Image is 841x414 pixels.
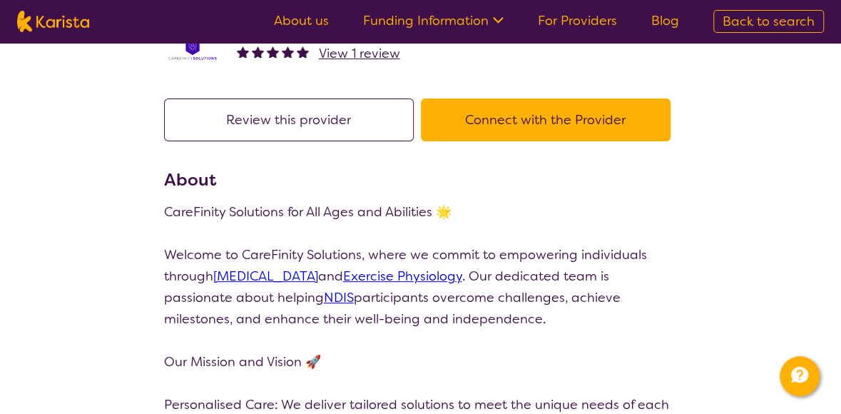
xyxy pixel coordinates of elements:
[421,99,671,141] button: Connect with the Provider
[17,11,89,32] img: Karista logo
[164,201,678,223] p: CareFinity Solutions for All Ages and Abilities 🌟
[297,46,309,58] img: fullstar
[319,45,400,62] span: View 1 review
[713,10,824,33] a: Back to search
[723,13,815,30] span: Back to search
[274,12,329,29] a: About us
[252,46,264,58] img: fullstar
[164,99,414,141] button: Review this provider
[780,356,820,396] button: Channel Menu
[343,268,462,285] a: Exercise Physiology
[267,46,279,58] img: fullstar
[651,12,679,29] a: Blog
[324,289,354,306] a: NDIS
[164,351,678,373] p: Our Mission and Vision 🚀
[164,111,421,128] a: Review this provider
[319,43,400,64] a: View 1 review
[237,46,249,58] img: fullstar
[282,46,294,58] img: fullstar
[421,111,678,128] a: Connect with the Provider
[164,34,221,64] img: j1wvtkprq6x5tfxz9an2.png
[363,12,504,29] a: Funding Information
[538,12,617,29] a: For Providers
[164,167,678,193] h3: About
[164,244,678,330] p: Welcome to CareFinity Solutions, where we commit to empowering individuals through and . Our dedi...
[213,268,318,285] a: [MEDICAL_DATA]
